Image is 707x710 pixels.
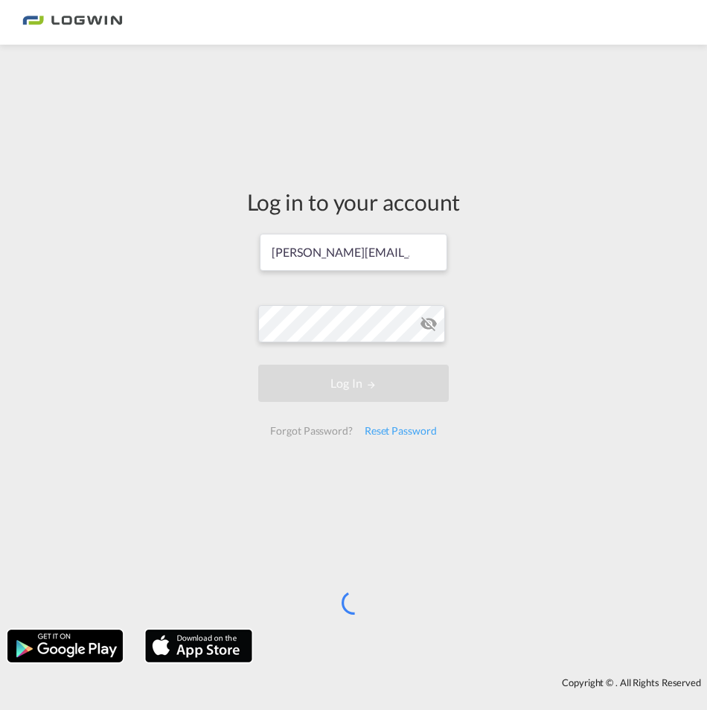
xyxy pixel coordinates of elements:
input: Enter email/phone number [260,234,447,271]
button: LOGIN [258,365,448,402]
div: Reset Password [359,418,443,444]
md-icon: icon-eye-off [420,315,438,333]
img: apple.png [144,628,254,664]
img: bc73a0e0d8c111efacd525e4c8ad7d32.png [22,6,123,39]
div: Forgot Password? [264,418,358,444]
div: Log in to your account [247,186,461,217]
img: google.png [6,628,124,664]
